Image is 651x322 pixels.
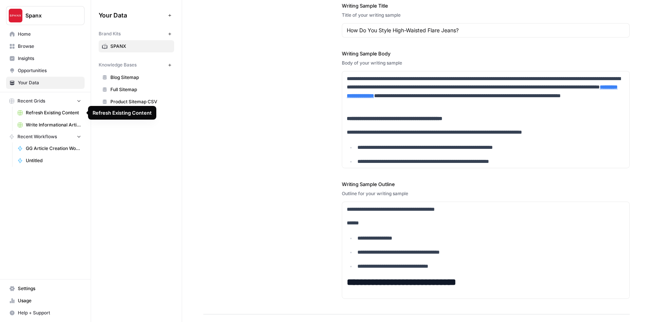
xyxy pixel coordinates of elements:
[342,180,630,188] label: Writing Sample Outline
[14,119,85,131] a: Write Informational Article
[6,131,85,142] button: Recent Workflows
[17,133,57,140] span: Recent Workflows
[26,122,81,128] span: Write Informational Article
[342,60,630,66] div: Body of your writing sample
[18,55,81,62] span: Insights
[14,155,85,167] a: Untitled
[18,67,81,74] span: Opportunities
[6,52,85,65] a: Insights
[99,62,137,68] span: Knowledge Bases
[25,12,71,19] span: Spanx
[26,109,81,116] span: Refresh Existing Content
[347,27,625,34] input: Game Day Gear Guide
[99,40,174,52] a: SPANX
[110,74,171,81] span: Blog Sitemap
[99,108,174,120] a: Product Sitemap v1.0
[99,84,174,96] a: Full Sitemap
[342,2,630,9] label: Writing Sample Title
[18,43,81,50] span: Browse
[18,79,81,86] span: Your Data
[6,95,85,107] button: Recent Grids
[342,190,630,197] div: Outline for your writing sample
[6,6,85,25] button: Workspace: Spanx
[18,309,81,316] span: Help + Support
[6,65,85,77] a: Opportunities
[99,71,174,84] a: Blog Sitemap
[14,142,85,155] a: GG Article Creation Workflow
[99,30,121,37] span: Brand Kits
[6,283,85,295] a: Settings
[6,307,85,319] button: Help + Support
[18,297,81,304] span: Usage
[342,12,630,19] div: Title of your writing sample
[6,77,85,89] a: Your Data
[9,9,22,22] img: Spanx Logo
[110,43,171,50] span: SPANX
[26,145,81,152] span: GG Article Creation Workflow
[18,285,81,292] span: Settings
[110,110,171,117] span: Product Sitemap v1.0
[6,40,85,52] a: Browse
[17,98,45,104] span: Recent Grids
[99,96,174,108] a: Product Sitemap CSV
[99,11,165,20] span: Your Data
[6,28,85,40] a: Home
[18,31,81,38] span: Home
[110,98,171,105] span: Product Sitemap CSV
[6,295,85,307] a: Usage
[14,107,85,119] a: Refresh Existing Content
[342,50,630,57] label: Writing Sample Body
[110,86,171,93] span: Full Sitemap
[26,157,81,164] span: Untitled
